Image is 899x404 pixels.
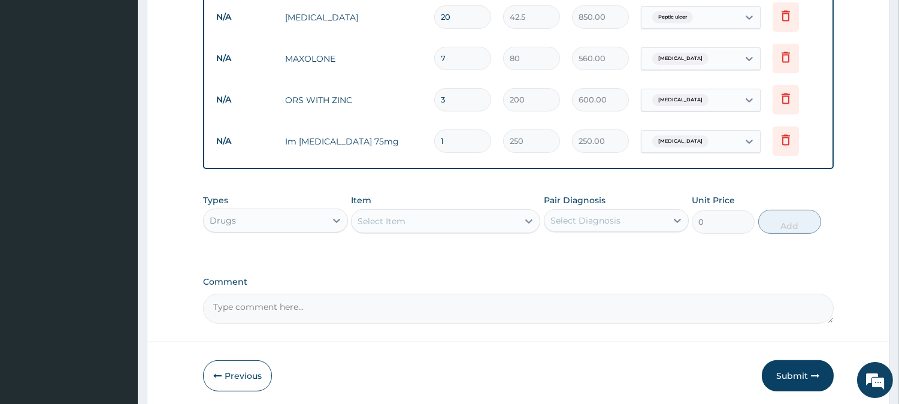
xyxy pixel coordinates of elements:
[203,360,272,391] button: Previous
[279,47,428,71] td: MAXOLONE
[652,94,709,106] span: [MEDICAL_DATA]
[279,5,428,29] td: [MEDICAL_DATA]
[279,88,428,112] td: ORS WITH ZINC
[279,129,428,153] td: Im [MEDICAL_DATA] 75mg
[652,135,709,147] span: [MEDICAL_DATA]
[210,6,279,28] td: N/A
[544,194,606,206] label: Pair Diagnosis
[762,360,834,391] button: Submit
[692,194,735,206] label: Unit Price
[652,53,709,65] span: [MEDICAL_DATA]
[210,130,279,152] td: N/A
[210,89,279,111] td: N/A
[203,277,834,287] label: Comment
[22,60,49,90] img: d_794563401_company_1708531726252_794563401
[351,194,371,206] label: Item
[210,215,236,227] div: Drugs
[358,215,405,227] div: Select Item
[652,11,693,23] span: Peptic ulcer
[203,195,228,206] label: Types
[758,210,821,234] button: Add
[210,47,279,70] td: N/A
[69,124,165,245] span: We're online!
[62,67,201,83] div: Chat with us now
[6,273,228,315] textarea: Type your message and hit 'Enter'
[550,215,620,227] div: Select Diagnosis
[196,6,225,35] div: Minimize live chat window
